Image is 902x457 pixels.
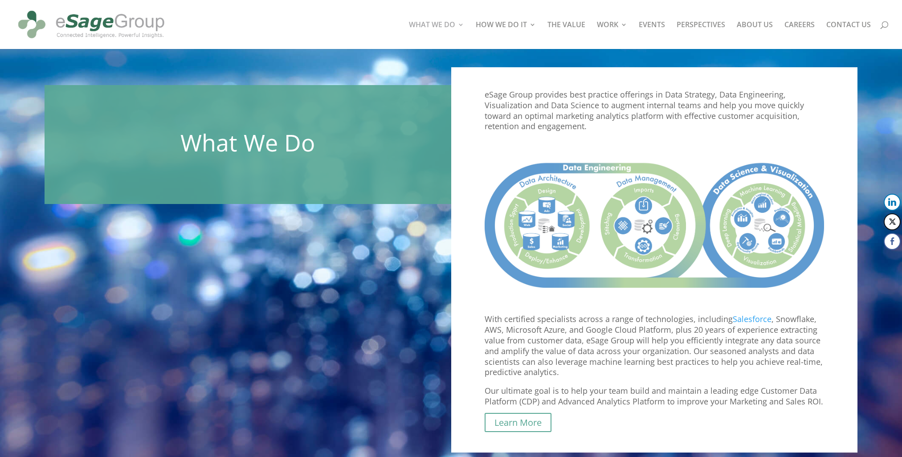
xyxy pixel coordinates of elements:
a: PERSPECTIVES [677,21,725,49]
img: eSage Group [15,4,167,45]
a: CONTACT US [826,21,871,49]
p: eSage Group provides best practice offerings in Data Strategy, Data Engineering, Visualization an... [485,90,824,140]
button: Facebook Share [884,233,901,250]
a: EVENTS [639,21,665,49]
a: ABOUT US [737,21,773,49]
a: WORK [597,21,627,49]
a: HOW WE DO IT [476,21,536,49]
a: CAREERS [784,21,815,49]
a: Learn More [485,413,551,432]
p: Our ultimate goal is to help your team build and maintain a leading edge Customer Data Platform (... [485,386,824,415]
p: With certified specialists across a range of technologies, including , Snowflake, AWS, Microsoft ... [485,314,824,386]
a: WHAT WE DO [409,21,464,49]
a: THE VALUE [547,21,585,49]
button: LinkedIn Share [884,194,901,211]
a: Salesforce [733,314,771,324]
button: Twitter Share [884,213,901,230]
h1: What We Do [107,130,389,159]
